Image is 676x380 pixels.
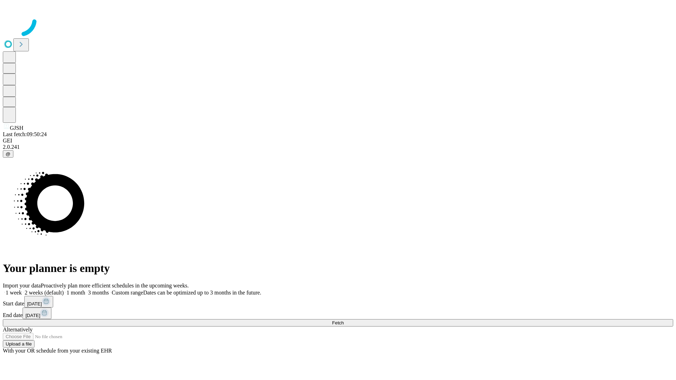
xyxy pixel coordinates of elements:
[3,296,673,308] div: Start date
[3,144,673,150] div: 2.0.241
[25,313,40,318] span: [DATE]
[3,340,35,348] button: Upload a file
[3,150,13,158] button: @
[3,283,41,289] span: Import your data
[24,296,53,308] button: [DATE]
[10,125,23,131] span: GJSH
[3,131,47,137] span: Last fetch: 09:50:24
[23,308,51,319] button: [DATE]
[3,327,32,332] span: Alternatively
[25,290,64,296] span: 2 weeks (default)
[3,308,673,319] div: End date
[3,138,673,144] div: GEI
[6,290,22,296] span: 1 week
[3,319,673,327] button: Fetch
[6,151,11,157] span: @
[88,290,109,296] span: 3 months
[3,262,673,275] h1: Your planner is empty
[67,290,85,296] span: 1 month
[143,290,261,296] span: Dates can be optimized up to 3 months in the future.
[3,348,112,354] span: With your OR schedule from your existing EHR
[41,283,189,289] span: Proactively plan more efficient schedules in the upcoming weeks.
[332,320,344,325] span: Fetch
[112,290,143,296] span: Custom range
[27,301,42,306] span: [DATE]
